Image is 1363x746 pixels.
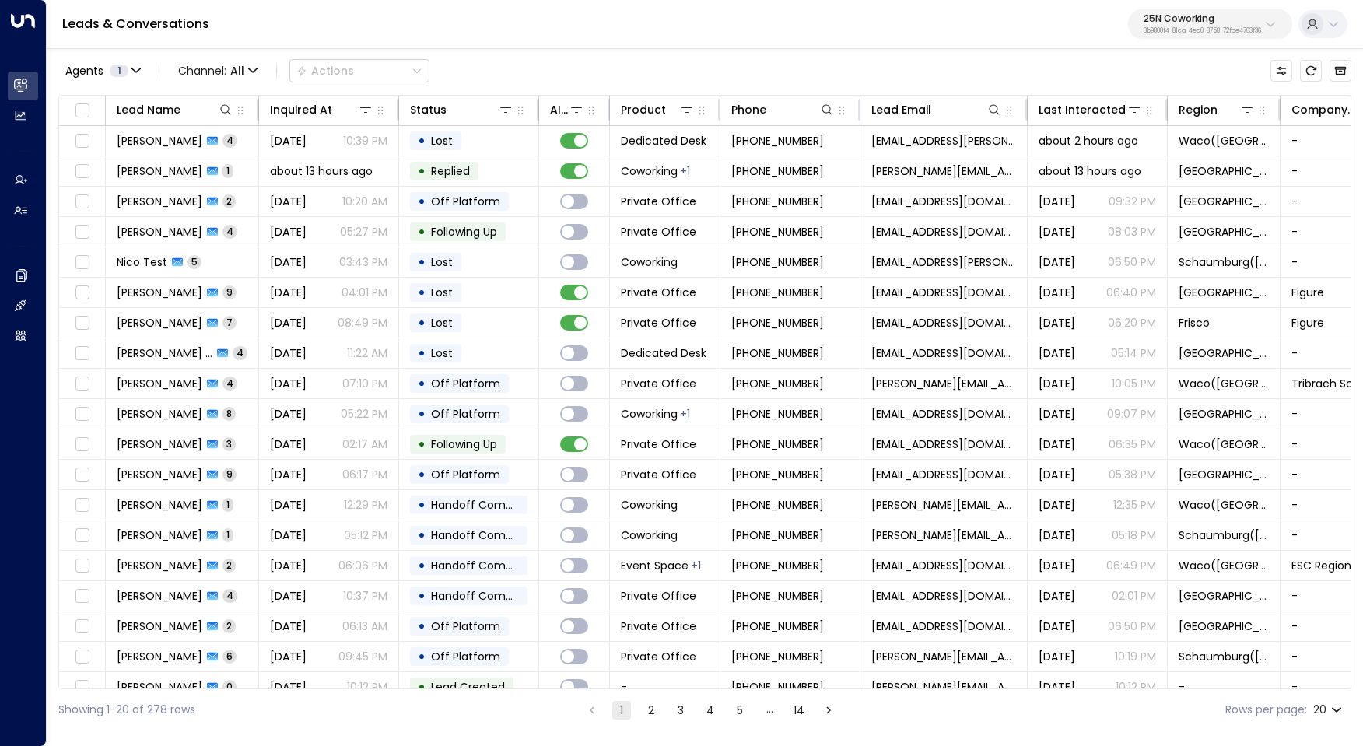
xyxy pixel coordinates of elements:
div: Region [1179,100,1218,119]
span: 7 [222,316,237,329]
div: Status [410,100,513,119]
span: Aug 12, 2025 [270,224,307,240]
button: page 1 [612,701,631,720]
p: 07:10 PM [342,376,387,391]
span: nico.myers.94@gmail.com [871,254,1016,270]
span: prateekdhall@gmail.com [871,345,1016,361]
span: Toggle select row [72,435,92,454]
span: +12313290603 [731,649,824,664]
button: Go to page 5 [731,701,749,720]
span: about 13 hours ago [270,163,373,179]
p: 10:20 AM [342,194,387,209]
span: Handoff Completed [431,588,541,604]
span: Coworking [621,527,678,543]
span: +19037475015 [731,588,824,604]
span: Dedicated Desk [621,133,706,149]
div: • [418,401,426,427]
p: 05:27 PM [340,224,387,240]
span: Off Platform [431,376,500,391]
span: Toggle select row [72,131,92,151]
span: Event Space [621,558,689,573]
p: 09:07 PM [1107,406,1156,422]
span: Buffalo Grove(IL) [1179,618,1269,634]
span: about 2 hours ago [1039,133,1138,149]
span: Rob Mersis [117,406,202,422]
span: Coworking [621,406,678,422]
span: Aug 18, 2025 [270,497,307,513]
span: Coworking [621,163,678,179]
div: • [418,128,426,154]
span: Aug 11, 2025 [1039,618,1075,634]
div: • [418,583,426,609]
div: • [418,158,426,184]
p: 12:35 PM [1113,497,1156,513]
button: Go to next page [819,701,838,720]
div: 20 [1313,699,1345,721]
div: Meeting Room [691,558,701,573]
span: Dedicated Desk [621,345,706,361]
span: Jun 16, 2025 [270,315,307,331]
span: Private Office [621,315,696,331]
div: • [418,552,426,579]
span: Gabi Sommerfield [117,163,202,179]
span: Aug 08, 2025 [270,618,307,634]
span: Aug 10, 2025 [270,376,307,391]
div: • [418,522,426,548]
p: 02:17 AM [342,436,387,452]
span: Kyle Rhodes [117,467,202,482]
span: about 13 hours ago [1039,163,1141,179]
div: Private Office [680,163,690,179]
div: Lead Name [117,100,180,119]
p: 05:38 PM [1109,467,1156,482]
span: Private Office [621,285,696,300]
span: Private Office [621,649,696,664]
span: Toggle select row [72,222,92,242]
span: Waco(TX) [1179,436,1269,452]
p: 02:01 PM [1112,588,1156,604]
div: Lead Email [871,100,1002,119]
p: 06:49 PM [1106,558,1156,573]
p: 06:13 AM [342,618,387,634]
span: +17024614565 [731,406,824,422]
span: Yesterday [270,194,307,209]
p: 06:35 PM [1109,436,1156,452]
span: Waco(TX) [1179,133,1269,149]
span: Jul 09, 2025 [1039,315,1075,331]
span: Frisco(TX) [1179,467,1269,482]
span: Roxane Kazerooni [117,436,202,452]
span: 1 [222,528,233,541]
span: Yesterday [1039,254,1075,270]
span: 5 [187,255,201,268]
div: Phone [731,100,766,119]
p: 10:19 PM [1115,649,1156,664]
div: AI mode [550,100,584,119]
span: Aug 07, 2025 [270,649,307,664]
span: Following Up [431,436,497,452]
button: Actions [289,59,429,82]
span: Replied [431,163,470,179]
span: Rayan Habbab [117,315,202,331]
span: +13312120441 [731,618,824,634]
div: Lead Email [871,100,931,119]
span: Frisco(TX) [1179,285,1269,300]
div: • [418,279,426,306]
div: • [418,188,426,215]
span: Aug 11, 2025 [270,588,307,604]
button: Customize [1270,60,1292,82]
span: Toggle select row [72,556,92,576]
button: Go to page 14 [790,701,808,720]
span: Refresh [1300,60,1322,82]
p: 11:22 AM [347,345,387,361]
span: Frisco(TX) [1179,406,1269,422]
div: Inquired At [270,100,332,119]
p: 06:50 PM [1108,254,1156,270]
label: Rows per page: [1225,702,1307,718]
span: Fred Farias [117,527,202,543]
span: Toggle select row [72,405,92,424]
p: 12:29 PM [344,497,387,513]
span: Agents [65,65,103,76]
span: Off Platform [431,194,500,209]
div: Last Interacted [1039,100,1126,119]
button: Go to page 2 [642,701,660,720]
div: Company Name [1291,100,1356,119]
